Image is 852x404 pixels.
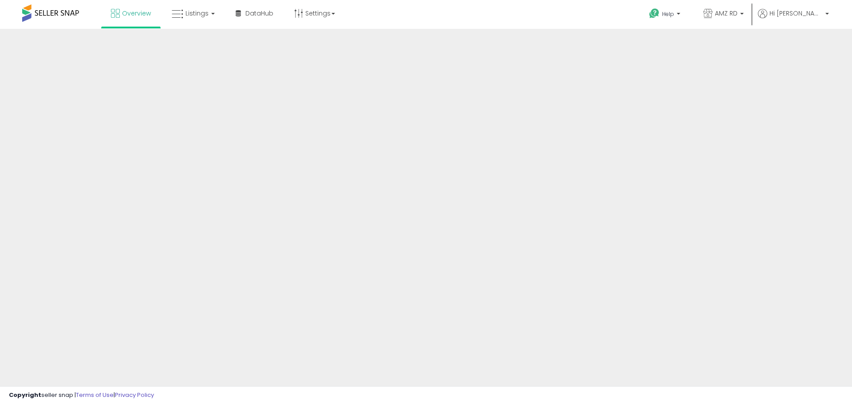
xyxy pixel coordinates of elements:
[758,9,829,29] a: Hi [PERSON_NAME]
[769,9,823,18] span: Hi [PERSON_NAME]
[642,1,689,29] a: Help
[122,9,151,18] span: Overview
[9,391,154,400] div: seller snap | |
[9,391,41,399] strong: Copyright
[115,391,154,399] a: Privacy Policy
[245,9,273,18] span: DataHub
[185,9,209,18] span: Listings
[76,391,114,399] a: Terms of Use
[715,9,738,18] span: AMZ RD
[649,8,660,19] i: Get Help
[662,10,674,18] span: Help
